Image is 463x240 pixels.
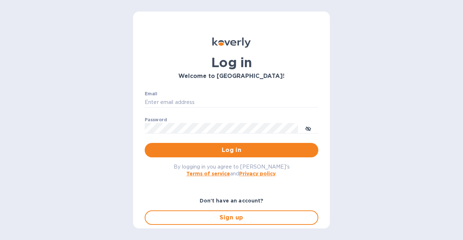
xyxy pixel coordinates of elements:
img: Koverly [212,38,251,48]
span: Log in [150,146,313,154]
input: Enter email address [145,97,318,108]
h3: Welcome to [GEOGRAPHIC_DATA]! [145,73,318,80]
h1: Log in [145,55,318,70]
a: Privacy policy [239,171,276,176]
b: Don't have an account? [200,198,264,204]
label: Email [145,92,157,96]
label: Password [145,118,167,122]
a: Terms of service [186,171,230,176]
button: toggle password visibility [301,121,315,135]
span: Sign up [151,213,312,222]
span: By logging in you agree to [PERSON_NAME]'s and . [174,164,290,176]
button: Log in [145,143,318,157]
button: Sign up [145,210,318,225]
